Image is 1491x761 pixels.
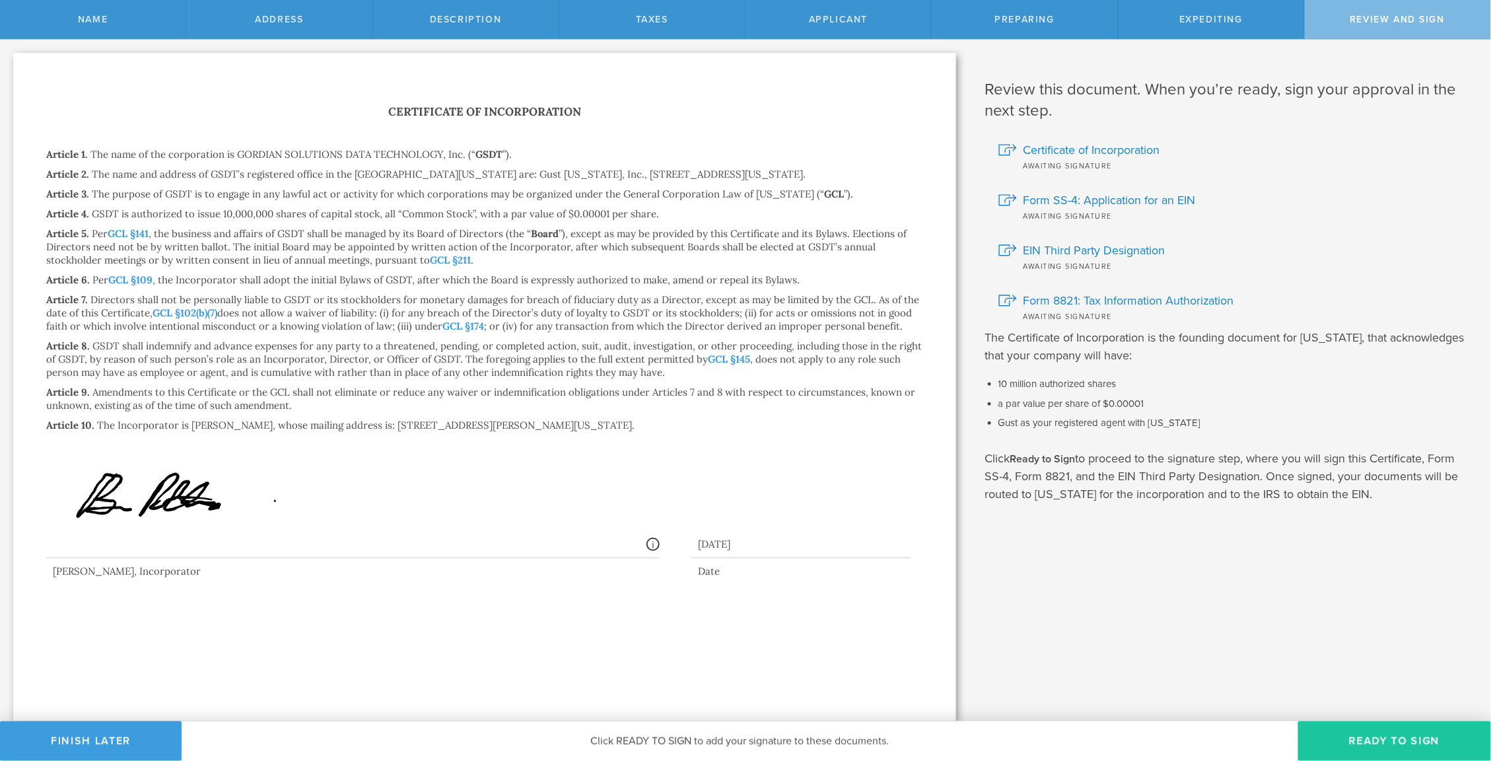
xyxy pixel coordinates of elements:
[1010,453,1076,466] span: Ready to Sign
[46,273,90,286] h2: Article 6.
[46,227,89,240] h2: Article 5.
[995,14,1055,25] span: Preparing
[442,320,484,332] a: GCL §174
[92,207,659,220] p: GSDT is authorized to issue 10,000,000 shares of capital stock, all “Common Stock”, with a par va...
[1298,721,1491,761] button: Ready to Sign
[636,14,668,25] span: Taxes
[1023,292,1234,309] span: Form 8821: Tax Information Authorization
[46,340,922,379] p: GSDT shall indemnify and advance expenses for any party to a threatened, pending, or completed ac...
[1179,14,1243,25] span: Expediting
[46,565,660,578] div: [PERSON_NAME], Incorporator
[1350,14,1445,25] span: Review and Sign
[92,188,853,200] p: The purpose of GSDT is to engage in any lawful act or activity for which corporations may be orga...
[985,450,1471,503] p: Click to proceed to the signature step, where you will sign this Certificate, Form SS-4, Form 882...
[255,14,303,25] span: Address
[998,417,1471,430] li: Gust as your registered agent with [US_STATE]
[92,168,806,180] p: The name and address of GSDT’s registered office in the [GEOGRAPHIC_DATA][US_STATE] are: Gust [US...
[591,735,889,748] span: Click READY TO SIGN to add your signature to these documents.
[46,188,89,200] h2: Article 3.
[1023,242,1165,259] span: EIN Third Party Designation
[46,207,89,220] h2: Article 4.
[824,188,844,200] strong: GCL
[46,293,88,306] h2: Article 7.
[998,259,1471,272] div: Awaiting signature
[78,14,108,25] span: Name
[430,14,501,25] span: Description
[430,254,471,266] a: GCL §211
[998,378,1471,391] li: 10 million authorized shares
[108,273,153,286] a: GCL §109
[691,565,911,578] div: Date
[46,227,907,266] p: Per , the business and affairs of GSDT shall be managed by its Board of Directors (the “ ”), exce...
[1023,141,1160,159] span: Certificate of Incorporation
[998,309,1471,322] div: Awaiting signature
[985,79,1471,122] h1: Review this document. When you’re ready, sign your approval in the next step.
[475,148,503,161] strong: GSDT
[1023,192,1196,209] span: Form SS-4: Application for an EIN
[708,353,750,365] a: GCL §145
[53,445,473,561] img: 86ozlUAAAABklEQVQDAMQQ1FmkiFgEAAAAAElFTkSuQmCC
[46,102,923,122] h1: Certificate of Incorporation
[809,14,868,25] span: Applicant
[46,168,89,180] h2: Article 2.
[153,307,217,319] a: GCL §102(b)(7)
[46,148,88,161] h2: Article 1.
[92,273,800,286] p: Per , the Incorporator shall adopt the initial Bylaws of GSDT, after which the Board is expressly...
[90,148,512,161] p: The name of the corporation is GORDIAN SOLUTIONS DATA TECHNOLOGY, Inc. (“ ”).
[691,525,911,558] div: [DATE]
[998,209,1471,222] div: Awaiting signature
[985,329,1471,365] p: The Certificate of Incorporation is the founding document for [US_STATE], that acknowledges that ...
[46,340,90,352] h2: Article 8.
[46,293,919,332] p: Directors shall not be personally liable to GSDT or its stockholders for monetary damages for bre...
[46,386,90,398] h2: Article 9.
[108,227,149,240] a: GCL §141
[531,227,559,240] strong: Board
[998,159,1471,172] div: Awaiting signature
[998,398,1471,411] li: a par value per share of $0.00001
[46,386,915,412] p: Amendments to this Certificate or the GCL shall not eliminate or reduce any waiver or indemnifica...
